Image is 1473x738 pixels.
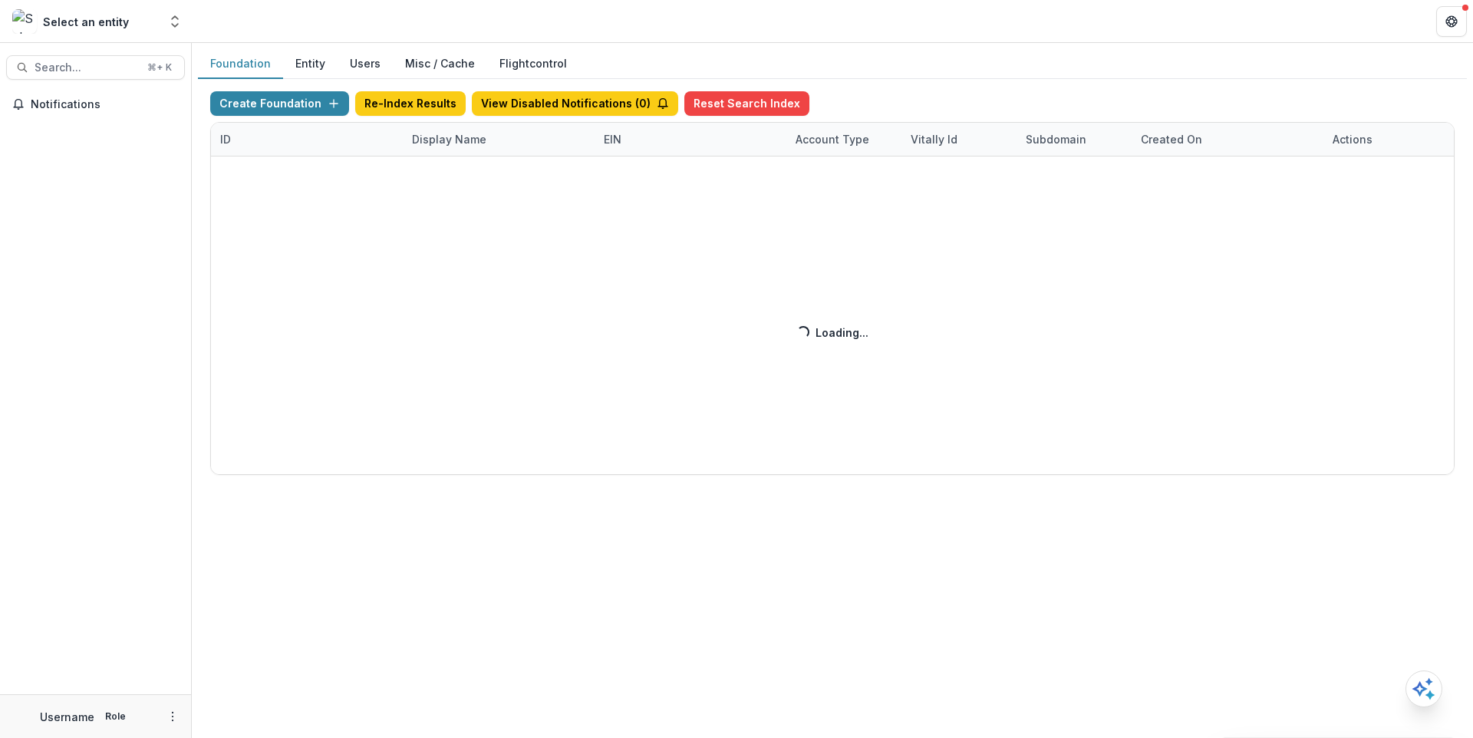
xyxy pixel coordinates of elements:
[283,49,338,79] button: Entity
[198,49,283,79] button: Foundation
[163,707,182,726] button: More
[499,55,567,71] a: Flightcontrol
[393,49,487,79] button: Misc / Cache
[1436,6,1467,37] button: Get Help
[338,49,393,79] button: Users
[101,710,130,723] p: Role
[144,59,175,76] div: ⌘ + K
[1405,670,1442,707] button: Open AI Assistant
[6,92,185,117] button: Notifications
[164,6,186,37] button: Open entity switcher
[6,55,185,80] button: Search...
[40,709,94,725] p: Username
[35,61,138,74] span: Search...
[43,14,129,30] div: Select an entity
[31,98,179,111] span: Notifications
[12,9,37,34] img: Select an entity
